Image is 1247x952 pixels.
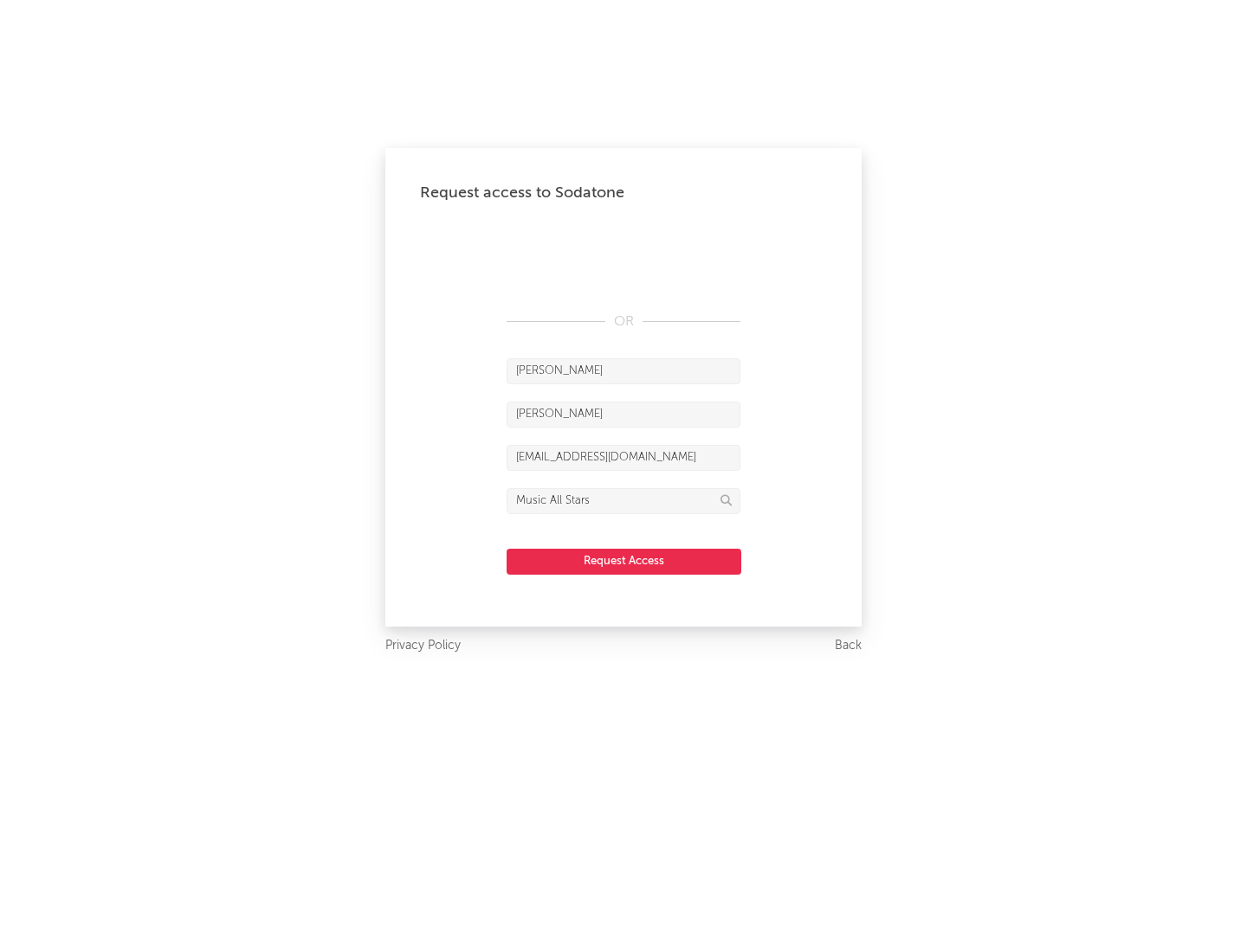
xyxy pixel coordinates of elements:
div: Request access to Sodatone [420,183,827,203]
input: Last Name [507,402,740,428]
input: Email [507,445,740,471]
a: Back [835,635,862,657]
button: Request Access [507,549,741,575]
a: Privacy Policy [385,635,461,657]
input: Division [507,488,740,514]
input: First Name [507,358,740,384]
div: OR [507,312,740,332]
